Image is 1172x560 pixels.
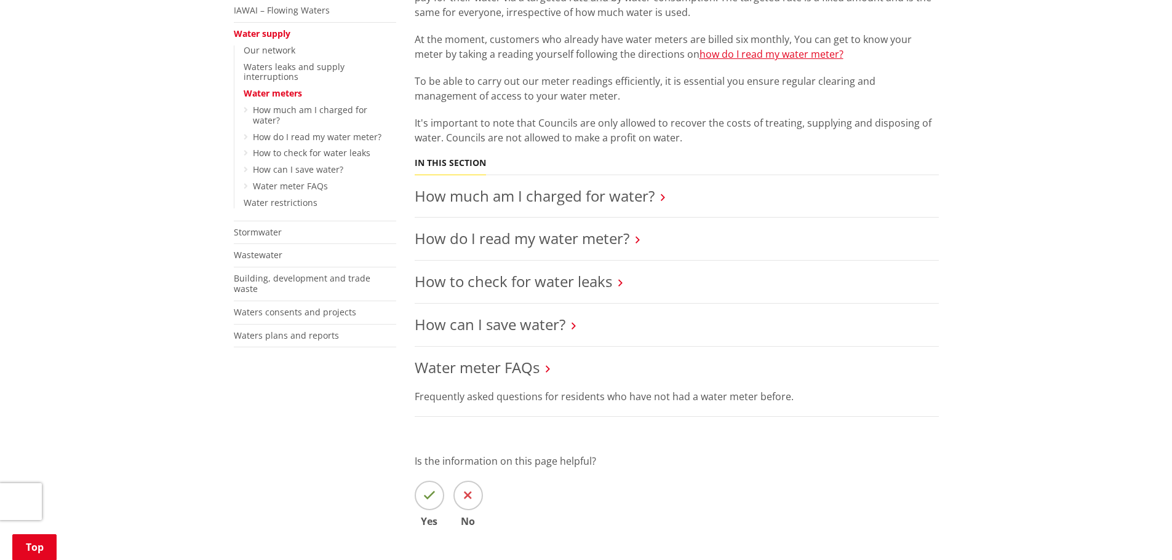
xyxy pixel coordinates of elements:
[700,47,843,61] a: how do I read my water meter?
[253,164,343,175] a: How can I save water?
[253,180,328,192] a: Water meter FAQs
[415,116,939,145] p: It's important to note that Councils are only allowed to recover the costs of treating, supplying...
[234,28,290,39] a: Water supply
[415,32,939,61] p: At the moment, customers who already have water meters are billed six monthly, You can get to kno...
[415,74,939,103] p: To be able to carry out our meter readings efficiently, it is essential you ensure regular cleari...
[253,104,367,126] a: How much am I charged for water?
[1115,508,1160,553] iframe: Messenger Launcher
[415,454,939,468] p: Is the information on this page helpful?
[234,4,330,16] a: IAWAI – Flowing Waters
[234,329,339,341] a: Waters plans and reports
[253,147,370,159] a: How to check for water leaks
[234,306,356,318] a: Waters consents and projects
[415,357,540,377] a: Water meter FAQs
[415,389,939,404] p: Frequently asked questions for residents who have not had a water meter before.
[234,226,282,238] a: Stormwater
[244,197,317,208] a: Water restrictions
[415,516,444,526] span: Yes
[244,44,295,56] a: Our network
[253,131,381,143] a: How do I read my water meter?
[415,314,565,334] a: How can I save water?
[415,186,655,206] a: How much am I charged for water?
[234,272,370,294] a: Building, development and trade waste
[244,61,345,83] a: Waters leaks and supply interruptions
[12,534,57,560] a: Top
[415,271,612,291] a: How to check for water leaks
[415,158,486,168] h5: In this section
[415,228,629,248] a: How do I read my water meter?
[234,249,282,261] a: Wastewater
[453,516,483,526] span: No
[244,87,302,99] a: Water meters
